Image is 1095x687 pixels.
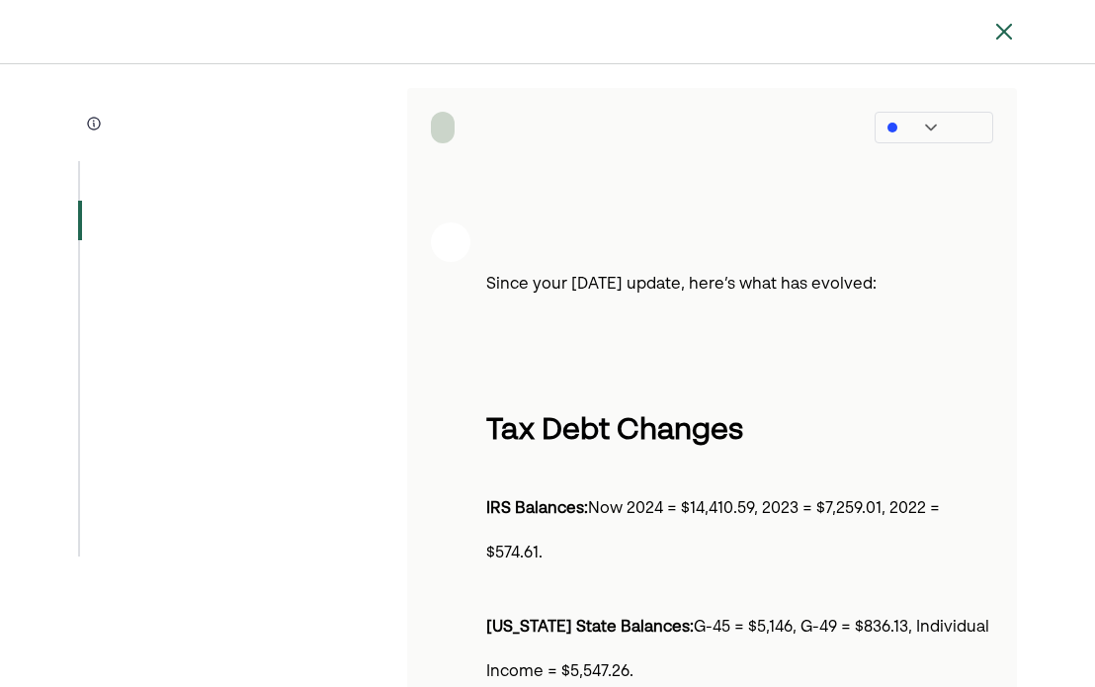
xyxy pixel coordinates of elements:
[486,620,989,680] span: G-45 = $5,146, G-49 = $836.13, Individual Income = $5,547.26.
[486,620,694,636] strong: [US_STATE] State Balances:
[486,409,992,454] h3: Tax Debt Changes
[486,501,940,561] span: Now 2024 = $14,410.59, 2023 = $7,259.01, 2022 = $574.61.
[486,277,877,293] span: Since your [DATE] update, here’s what has evolved:
[486,501,588,517] strong: IRS Balances:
